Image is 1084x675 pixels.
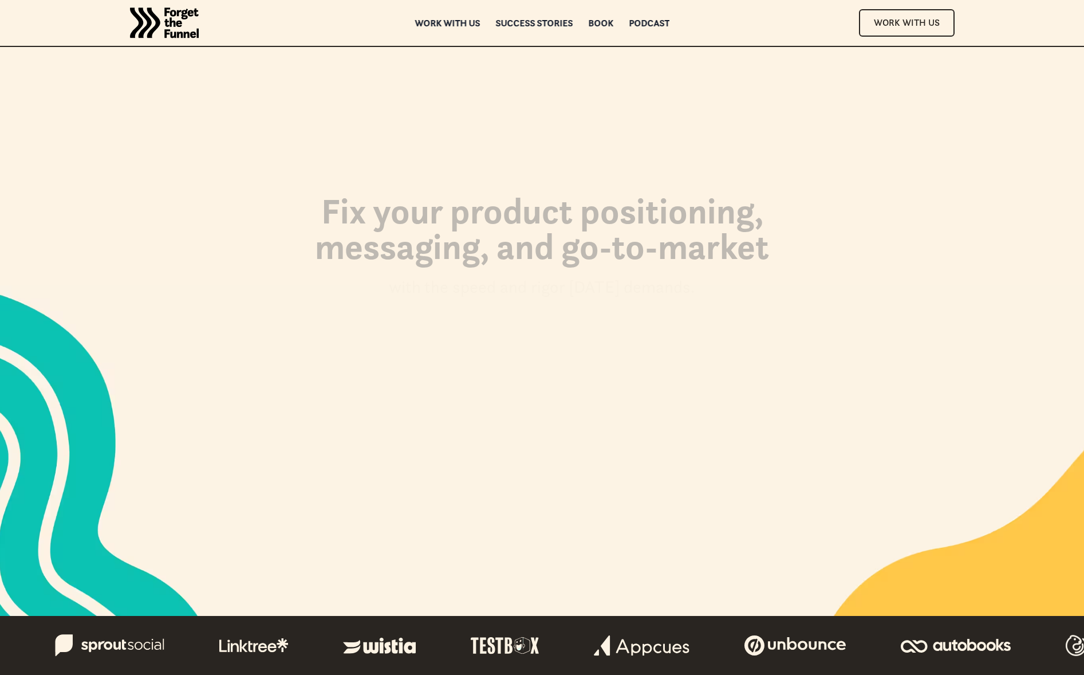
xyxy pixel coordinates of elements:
a: Podcast [629,19,669,27]
a: Work with us [415,19,480,27]
a: Book [588,19,613,27]
a: Work With Us [859,9,955,36]
div: with the speed and rigor [DATE] demands. [389,276,695,299]
a: Success Stories [495,19,573,27]
h1: Fix your product positioning, messaging, and go-to-market [233,194,852,277]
